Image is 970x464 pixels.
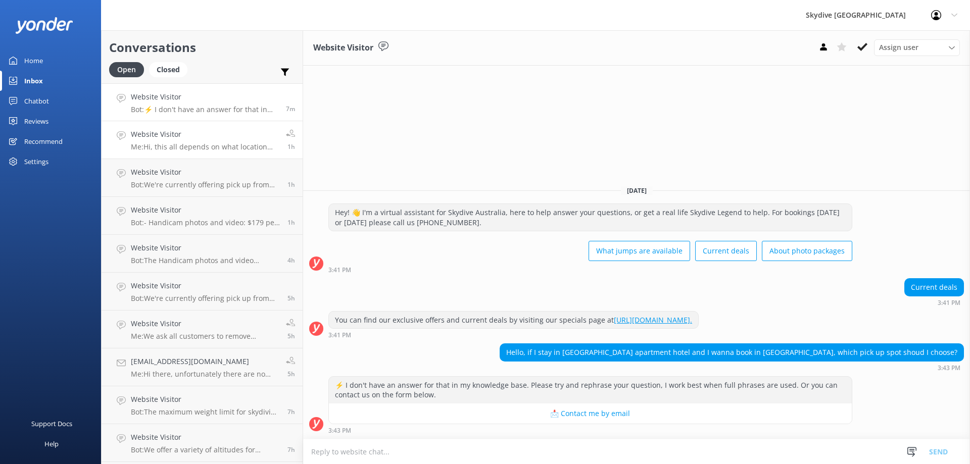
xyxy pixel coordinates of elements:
div: Support Docs [31,414,72,434]
h4: Website Visitor [131,318,278,329]
div: Open [109,62,144,77]
h4: Website Visitor [131,280,280,291]
span: Assign user [879,42,918,53]
p: Bot: - Handicam photos and video: $179 per person - Dedicated photos and video: $289 per person -... [131,218,280,227]
a: Website VisitorBot:⚡ I don't have an answer for that in my knowledge base. Please try and rephras... [102,83,303,121]
span: Sep 12 2025 11:09am (UTC +10:00) Australia/Brisbane [287,256,295,265]
p: Bot: We're currently offering pick up from the majority of our locations. Please check with our t... [131,294,280,303]
h4: Website Visitor [131,432,280,443]
div: Help [44,434,59,454]
div: Inbox [24,71,43,91]
div: Settings [24,151,48,172]
div: Hey! 👋 I'm a virtual assistant for Skydive Australia, here to help answer your questions, or get ... [329,204,852,231]
a: Website VisitorMe:Hi, this all depends on what location you would like to choose. Please could yo... [102,121,303,159]
div: Hello, if I stay in [GEOGRAPHIC_DATA] apartment hotel and I wanna book in [GEOGRAPHIC_DATA], whic... [500,344,963,361]
span: Sep 12 2025 03:43pm (UTC +10:00) Australia/Brisbane [286,105,295,113]
h3: Website Visitor [313,41,373,55]
p: Me: Hi there, unfortunately there are no discounts for 2 people booking together. All of our spec... [131,370,278,379]
a: Website VisitorBot:We're currently offering pick up from the majority of our locations. Please ch... [102,273,303,311]
p: Bot: We offer a variety of altitudes for skydiving, with all dropzones providing jumps up to 15,0... [131,445,280,454]
p: Bot: The Handicam photos and video package is $179 per person. If you prefer the Dedicated photos... [131,256,280,265]
span: Sep 12 2025 02:44pm (UTC +10:00) Australia/Brisbane [287,142,295,151]
div: Sep 12 2025 03:41pm (UTC +10:00) Australia/Brisbane [904,299,964,306]
strong: 3:43 PM [938,365,960,371]
strong: 3:41 PM [938,300,960,306]
h2: Conversations [109,38,295,57]
p: Me: Hi, this all depends on what location you would like to choose. Please could you tell us what... [131,142,278,151]
span: Sep 12 2025 02:38pm (UTC +10:00) Australia/Brisbane [287,180,295,189]
strong: 3:41 PM [328,267,351,273]
span: Sep 12 2025 10:39am (UTC +10:00) Australia/Brisbane [287,294,295,302]
a: Closed [149,64,192,75]
div: Recommend [24,131,63,151]
p: Me: We ask all customers to remove jewellery before jumping. [131,332,278,341]
a: Website VisitorBot:- Handicam photos and video: $179 per person - Dedicated photos and video: $28... [102,197,303,235]
div: Sep 12 2025 03:41pm (UTC +10:00) Australia/Brisbane [328,266,852,273]
button: What jumps are available [589,241,690,261]
a: [EMAIL_ADDRESS][DOMAIN_NAME]Me:Hi there, unfortunately there are no discounts for 2 people bookin... [102,348,303,386]
button: 📩 Contact me by email [329,403,852,424]
div: Closed [149,62,187,77]
div: Sep 12 2025 03:41pm (UTC +10:00) Australia/Brisbane [328,331,699,338]
a: Open [109,64,149,75]
h4: Website Visitor [131,394,280,405]
div: You can find our exclusive offers and current deals by visiting our specials page at [329,312,698,329]
strong: 3:41 PM [328,332,351,338]
button: About photo packages [762,241,852,261]
h4: [EMAIL_ADDRESS][DOMAIN_NAME] [131,356,278,367]
span: [DATE] [621,186,653,195]
h4: Website Visitor [131,242,280,253]
a: Website VisitorBot:The maximum weight limit for skydiving varies by drop zone and day, but genera... [102,386,303,424]
strong: 3:43 PM [328,428,351,434]
div: Sep 12 2025 03:43pm (UTC +10:00) Australia/Brisbane [500,364,964,371]
img: yonder-white-logo.png [15,17,73,34]
span: Sep 12 2025 08:00am (UTC +10:00) Australia/Brisbane [287,445,295,454]
div: Chatbot [24,91,49,111]
span: Sep 12 2025 08:34am (UTC +10:00) Australia/Brisbane [287,407,295,416]
span: Sep 12 2025 10:00am (UTC +10:00) Australia/Brisbane [287,332,295,340]
span: Sep 12 2025 01:58pm (UTC +10:00) Australia/Brisbane [287,218,295,227]
p: Bot: The maximum weight limit for skydiving varies by drop zone and day, but generally, it is bet... [131,407,280,417]
div: Home [24,50,43,71]
div: Assign User [874,39,960,56]
div: Reviews [24,111,48,131]
a: Website VisitorBot:The Handicam photos and video package is $179 per person. If you prefer the De... [102,235,303,273]
h4: Website Visitor [131,91,278,102]
span: Sep 12 2025 09:58am (UTC +10:00) Australia/Brisbane [287,370,295,378]
h4: Website Visitor [131,204,280,216]
a: [URL][DOMAIN_NAME]. [614,315,692,325]
a: Website VisitorBot:We're currently offering pick up from the majority of our locations. Please ch... [102,159,303,197]
h4: Website Visitor [131,167,280,178]
button: Current deals [695,241,757,261]
a: Website VisitorBot:We offer a variety of altitudes for skydiving, with all dropzones providing ju... [102,424,303,462]
a: Website VisitorMe:We ask all customers to remove jewellery before jumping.5h [102,311,303,348]
div: Sep 12 2025 03:43pm (UTC +10:00) Australia/Brisbane [328,427,852,434]
div: Current deals [905,279,963,296]
div: ⚡ I don't have an answer for that in my knowledge base. Please try and rephrase your question, I ... [329,377,852,403]
p: Bot: We're currently offering pick up from the majority of our locations. Please check with our t... [131,180,280,189]
p: Bot: ⚡ I don't have an answer for that in my knowledge base. Please try and rephrase your questio... [131,105,278,114]
h4: Website Visitor [131,129,278,140]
